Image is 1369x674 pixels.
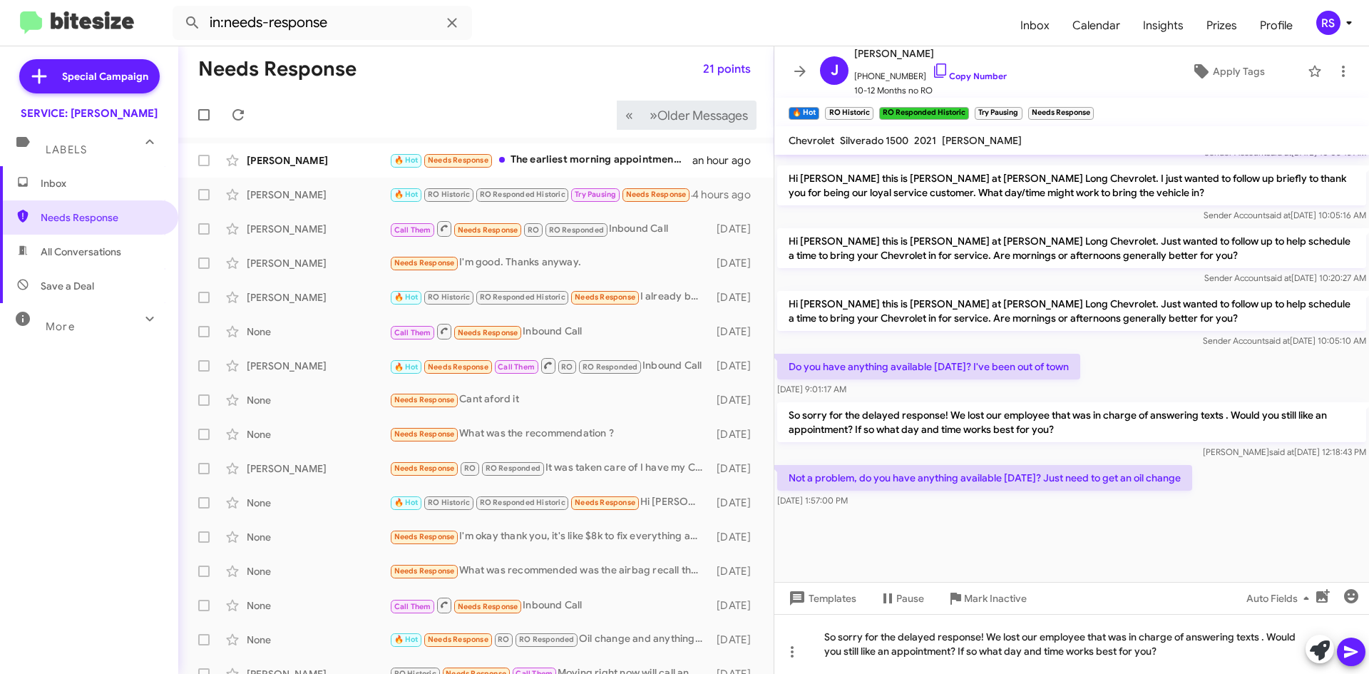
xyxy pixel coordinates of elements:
span: Needs Response [458,225,518,235]
span: [PERSON_NAME] [854,45,1007,62]
span: Needs Response [626,190,687,199]
div: I'm good. Thanks anyway. [389,255,709,271]
span: Needs Response [575,292,635,302]
div: The earliest morning appointment will work [389,152,692,168]
span: Special Campaign [62,69,148,83]
div: What was the recommendation ? [389,426,709,442]
span: Needs Response [394,464,455,473]
div: [PERSON_NAME] [247,222,389,236]
span: Call Them [498,362,535,372]
div: [PERSON_NAME] [247,359,389,373]
span: J [831,59,839,82]
span: [DATE] 1:57:00 PM [777,495,848,506]
div: [DATE] [709,290,762,305]
span: Templates [786,586,856,611]
div: [PERSON_NAME] [247,290,389,305]
small: RO Responded Historic [879,107,969,120]
span: RO [561,362,573,372]
span: More [46,320,75,333]
span: said at [1266,272,1291,283]
span: 2021 [914,134,936,147]
h1: Needs Response [198,58,357,81]
a: Insights [1132,5,1195,46]
div: an hour ago [692,153,762,168]
div: Inbound Call [389,322,709,340]
span: Sender Account [DATE] 10:05:16 AM [1204,210,1366,220]
button: Mark Inactive [935,586,1038,611]
span: RO Historic [428,190,470,199]
div: [DATE] [709,359,762,373]
span: 🔥 Hot [394,190,419,199]
p: So sorry for the delayed response! We lost our employee that was in charge of answering texts . W... [777,402,1366,442]
p: Not a problem, do you have anything available [DATE]? Just need to get an oil change [777,465,1192,491]
span: Auto Fields [1246,586,1315,611]
span: RO Responded [549,225,604,235]
span: Needs Response [428,362,488,372]
span: Calendar [1061,5,1132,46]
div: [DATE] [709,427,762,441]
div: SERVICE: [PERSON_NAME] [21,106,158,121]
div: [DATE] [709,325,762,339]
div: [DATE] [709,598,762,613]
p: Do you have anything available [DATE]? I've been out of town [777,354,1080,379]
div: None [247,393,389,407]
div: None [247,325,389,339]
span: Mark Inactive [964,586,1027,611]
span: 🔥 Hot [394,155,419,165]
span: [DATE] 9:01:17 AM [777,384,846,394]
div: [DATE] [709,256,762,270]
span: said at [1266,210,1291,220]
span: [PERSON_NAME] [DATE] 12:18:43 PM [1203,446,1366,457]
div: [DATE] [709,633,762,647]
div: None [247,598,389,613]
div: [DATE] [709,393,762,407]
span: « [625,106,633,124]
span: RO [464,464,476,473]
p: Hi [PERSON_NAME] this is [PERSON_NAME] at [PERSON_NAME] Long Chevrolet. Just wanted to follow up ... [777,291,1366,331]
div: I'm okay thank you, it's like $8k to fix everything and I don't have that [389,529,709,545]
span: RO Responded [519,635,574,644]
button: Pause [868,586,935,611]
div: [PERSON_NAME] [247,256,389,270]
span: RO Responded Historic [480,498,565,507]
span: Inbox [1009,5,1061,46]
span: RO Responded [486,464,540,473]
div: [DATE] [709,496,762,510]
span: Needs Response [394,566,455,576]
span: Sender Account [DATE] 10:05:10 AM [1203,335,1366,346]
span: [PHONE_NUMBER] [854,62,1007,83]
div: Inbound Call [389,220,709,238]
span: Inbox [41,176,162,190]
div: It was taken care of I have my Chevrolet equinox dare [DATE] for some repairs [389,460,709,476]
span: RO [498,635,509,644]
div: None [247,496,389,510]
div: Oil change and anything needed for 63k miles [389,631,709,648]
span: Older Messages [657,108,748,123]
span: 10-12 Months no RO [854,83,1007,98]
div: [DATE] [709,564,762,578]
div: Hi [PERSON_NAME]. No follow-up as yet. However, your service team did apprise me of the recommend... [389,494,709,511]
span: said at [1269,446,1294,457]
span: Sender Account [DATE] 10:20:27 AM [1204,272,1366,283]
input: Search [173,6,472,40]
span: RO Historic [428,292,470,302]
a: Copy Number [932,71,1007,81]
span: Needs Response [394,395,455,404]
div: None [247,564,389,578]
small: RO Historic [825,107,873,120]
span: Needs Response [394,429,455,439]
span: RO Responded [583,362,637,372]
span: Needs Response [575,498,635,507]
div: None [247,427,389,441]
small: Try Pausing [975,107,1022,120]
div: [PERSON_NAME] [247,461,389,476]
span: RO [528,225,539,235]
span: Needs Response [394,532,455,541]
span: Save a Deal [41,279,94,293]
span: Profile [1248,5,1304,46]
span: Apply Tags [1213,58,1265,84]
div: Inbound Call [389,357,709,374]
span: Needs Response [428,635,488,644]
span: Needs Response [394,258,455,267]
